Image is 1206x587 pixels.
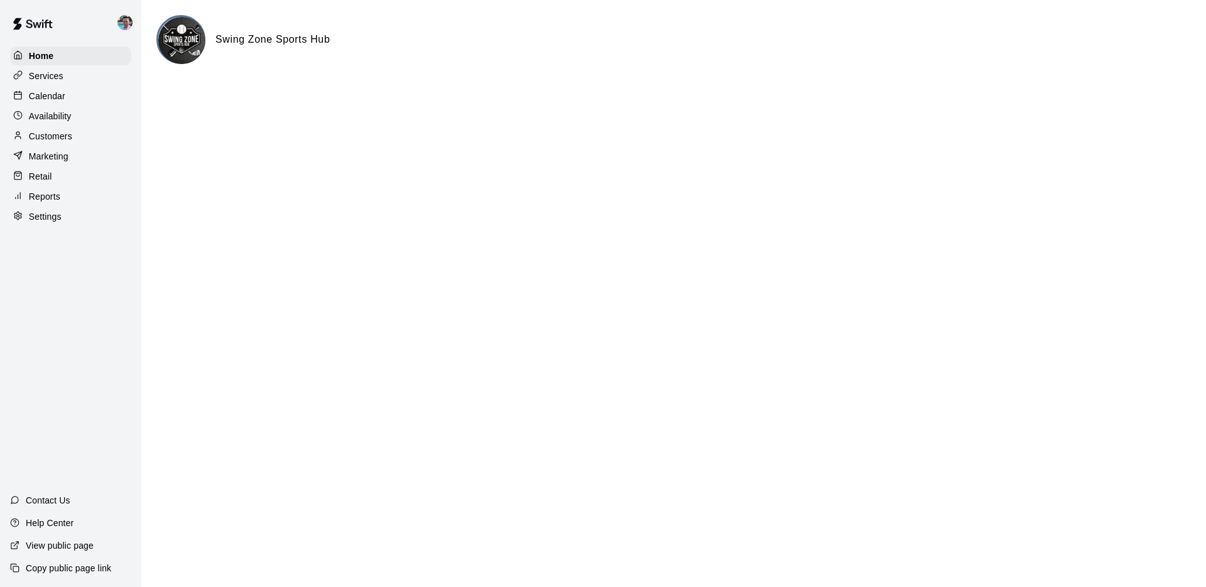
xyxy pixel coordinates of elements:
p: Marketing [29,150,68,163]
div: Ryan Goehring [115,10,141,35]
a: Services [10,67,131,85]
p: Settings [29,210,62,223]
p: Help Center [26,517,73,529]
p: Availability [29,110,72,122]
a: Marketing [10,147,131,166]
a: Calendar [10,87,131,105]
img: Swing Zone Sports Hub logo [158,17,205,64]
a: Reports [10,187,131,206]
a: Home [10,46,131,65]
p: Copy public page link [26,562,111,574]
a: Availability [10,107,131,126]
p: View public page [26,539,94,552]
h6: Swing Zone Sports Hub [215,31,330,48]
p: Customers [29,130,72,143]
p: Reports [29,190,60,203]
p: Retail [29,170,52,183]
p: Calendar [29,90,65,102]
a: Customers [10,127,131,146]
p: Contact Us [26,494,70,507]
p: Home [29,50,54,62]
a: Settings [10,207,131,226]
p: Services [29,70,63,82]
img: Ryan Goehring [117,15,133,30]
a: Retail [10,167,131,186]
